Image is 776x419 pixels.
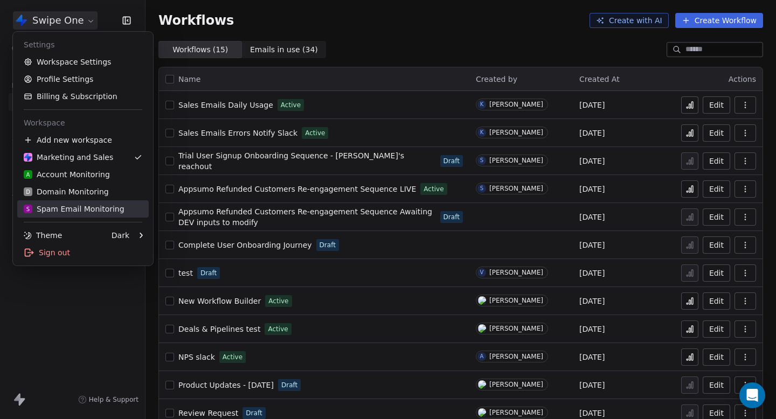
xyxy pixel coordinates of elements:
[17,53,149,71] a: Workspace Settings
[24,169,110,180] div: Account Monitoring
[26,188,30,196] span: D
[17,36,149,53] div: Settings
[17,131,149,149] div: Add new workspace
[112,230,129,241] div: Dark
[17,114,149,131] div: Workspace
[24,152,113,163] div: Marketing and Sales
[24,230,62,241] div: Theme
[26,171,30,179] span: A
[17,88,149,105] a: Billing & Subscription
[24,204,124,214] div: Spam Email Monitoring
[24,153,32,162] img: Swipe%20One%20Logo%201-1.svg
[24,186,109,197] div: Domain Monitoring
[26,205,30,213] span: S
[17,244,149,261] div: Sign out
[17,71,149,88] a: Profile Settings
